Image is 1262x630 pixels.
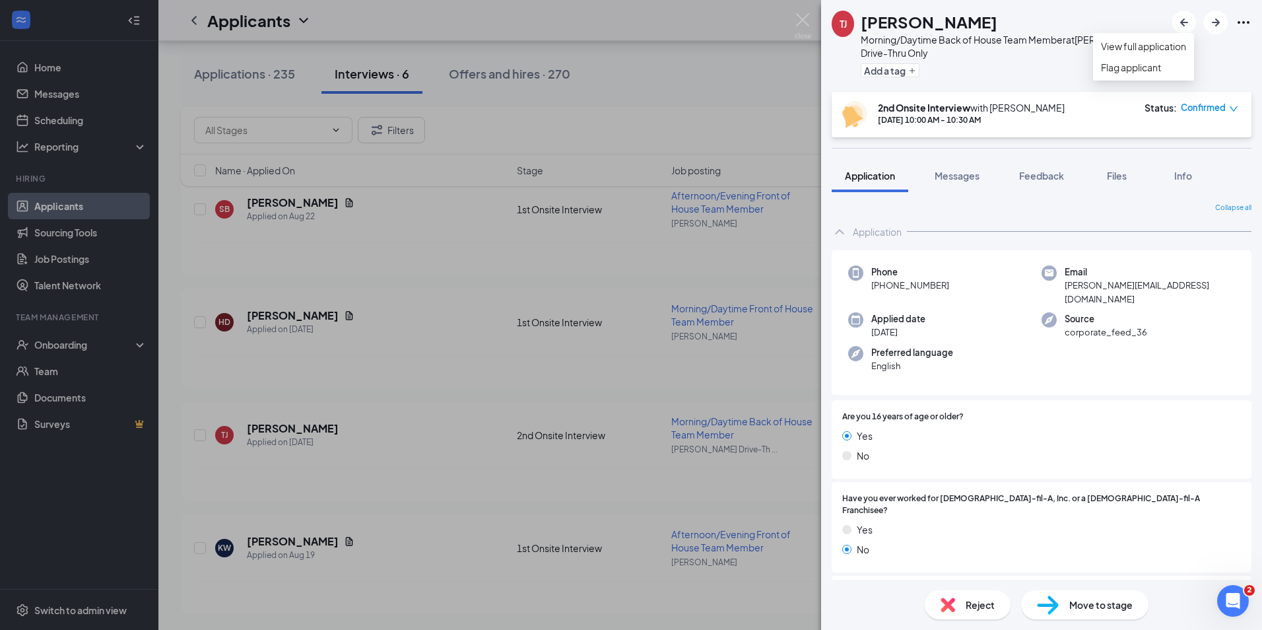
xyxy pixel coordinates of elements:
[1208,15,1224,30] svg: ArrowRight
[1174,170,1192,182] span: Info
[1065,279,1235,306] span: [PERSON_NAME][EMAIL_ADDRESS][DOMAIN_NAME]
[878,101,1065,114] div: with [PERSON_NAME]
[1019,170,1064,182] span: Feedback
[871,346,953,359] span: Preferred language
[1065,312,1147,326] span: Source
[1204,11,1228,34] button: ArrowRight
[845,170,895,182] span: Application
[857,522,873,537] span: Yes
[1101,39,1186,53] a: View full application
[857,542,869,557] span: No
[1107,170,1127,182] span: Files
[861,63,919,77] button: PlusAdd a tag
[842,493,1241,518] span: Have you ever worked for [DEMOGRAPHIC_DATA]-fil-A, Inc. or a [DEMOGRAPHIC_DATA]-fil-A Franchisee?
[871,312,925,326] span: Applied date
[1069,598,1133,612] span: Move to stage
[857,448,869,463] span: No
[966,598,995,612] span: Reject
[1215,203,1251,213] span: Collapse all
[1065,265,1235,279] span: Email
[840,17,847,30] div: TJ
[842,411,964,423] span: Are you 16 years of age or older?
[1065,326,1147,339] span: corporate_feed_36
[878,102,970,114] b: 2nd Onsite Interview
[871,279,949,292] span: [PHONE_NUMBER]
[935,170,980,182] span: Messages
[1244,585,1255,596] span: 2
[832,224,847,240] svg: ChevronUp
[861,11,997,33] h1: [PERSON_NAME]
[1145,101,1177,114] div: Status :
[1176,15,1192,30] svg: ArrowLeftNew
[908,67,916,75] svg: Plus
[1229,104,1238,114] span: down
[1181,101,1226,114] span: Confirmed
[878,114,1065,125] div: [DATE] 10:00 AM - 10:30 AM
[871,265,949,279] span: Phone
[853,225,902,238] div: Application
[857,429,873,443] span: Yes
[1217,585,1249,617] iframe: Intercom live chat
[871,359,953,372] span: English
[1172,11,1196,34] button: ArrowLeftNew
[1236,15,1251,30] svg: Ellipses
[871,326,925,339] span: [DATE]
[861,33,1166,59] div: Morning/Daytime Back of House Team Member at [PERSON_NAME] Drive-Thru Only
